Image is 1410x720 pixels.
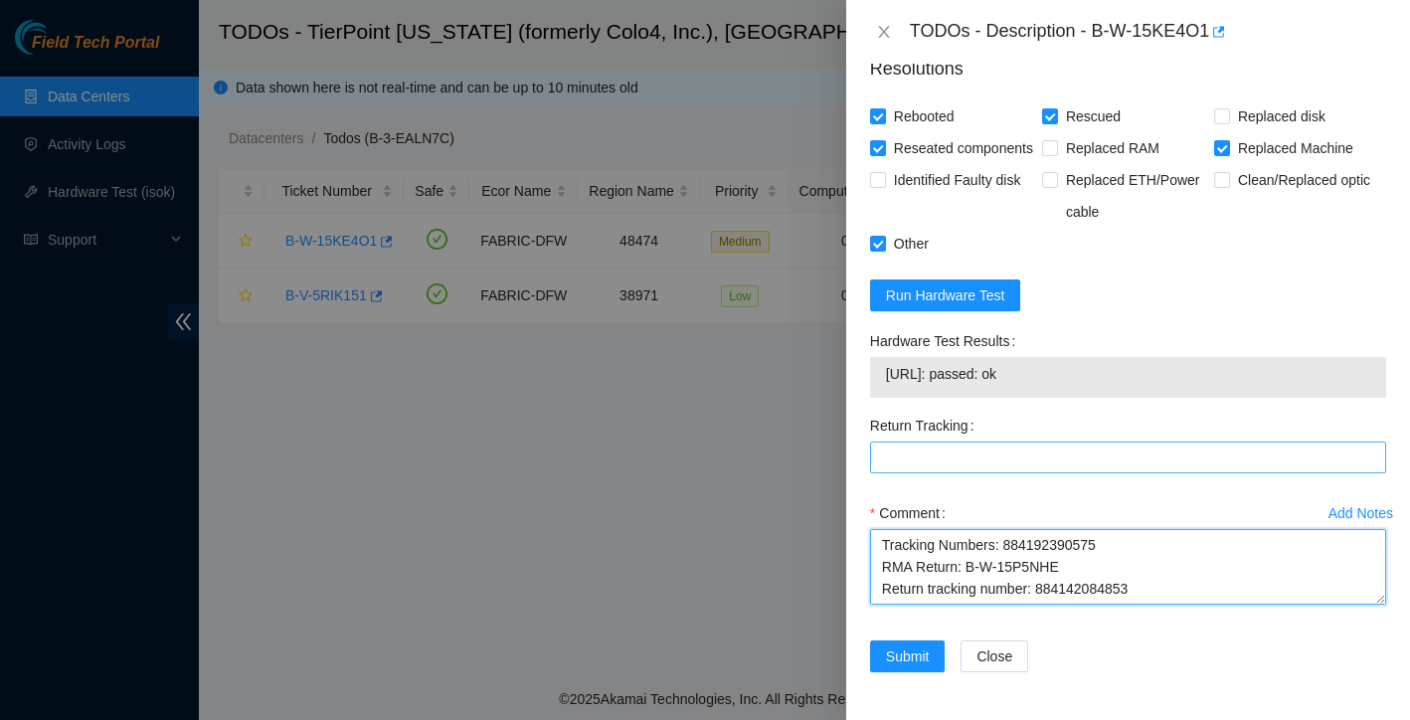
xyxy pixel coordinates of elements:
span: Replaced Machine [1230,132,1361,164]
button: Submit [870,640,946,672]
label: Return Tracking [870,410,982,442]
button: Close [870,23,898,42]
label: Comment [870,497,954,529]
span: Rebooted [886,100,963,132]
span: Submit [886,645,930,667]
label: Hardware Test Results [870,325,1023,357]
span: [URL]: passed: ok [886,363,1370,385]
span: Replaced RAM [1058,132,1167,164]
button: Add Notes [1327,497,1394,529]
span: Reseated components [886,132,1041,164]
span: Rescued [1058,100,1129,132]
span: Close [976,645,1012,667]
span: Run Hardware Test [886,284,1005,306]
input: Return Tracking [870,442,1386,473]
div: Add Notes [1328,506,1393,520]
span: Replaced ETH/Power cable [1058,164,1214,228]
span: Clean/Replaced optic [1230,164,1378,196]
textarea: Comment [870,529,1386,605]
div: TODOs - Description - B-W-15KE4O1 [910,16,1386,48]
button: Close [961,640,1028,672]
span: Replaced disk [1230,100,1333,132]
span: close [876,24,892,40]
span: Other [886,228,937,260]
button: Run Hardware Test [870,279,1021,311]
span: Identified Faulty disk [886,164,1029,196]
